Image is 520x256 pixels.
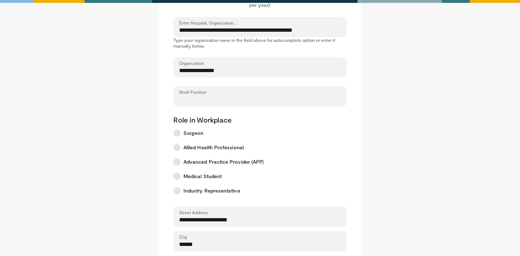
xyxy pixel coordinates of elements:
span: Allied Health Professional [183,144,244,151]
span: Industry Representative [183,187,240,194]
label: Street Address [179,209,208,215]
p: Type your organization name in the field above for autocomplete option or enter it manually below. [173,37,347,49]
span: Advanced Practice Provider (APP) [183,158,264,165]
label: Enter Hospital, Organization... [179,20,237,26]
label: Organization [179,60,204,66]
span: Medical Student [183,173,222,180]
p: Role in Workplace [173,115,347,124]
label: City [179,234,187,240]
span: Surgeon [183,129,204,137]
label: Work Position [179,89,207,95]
